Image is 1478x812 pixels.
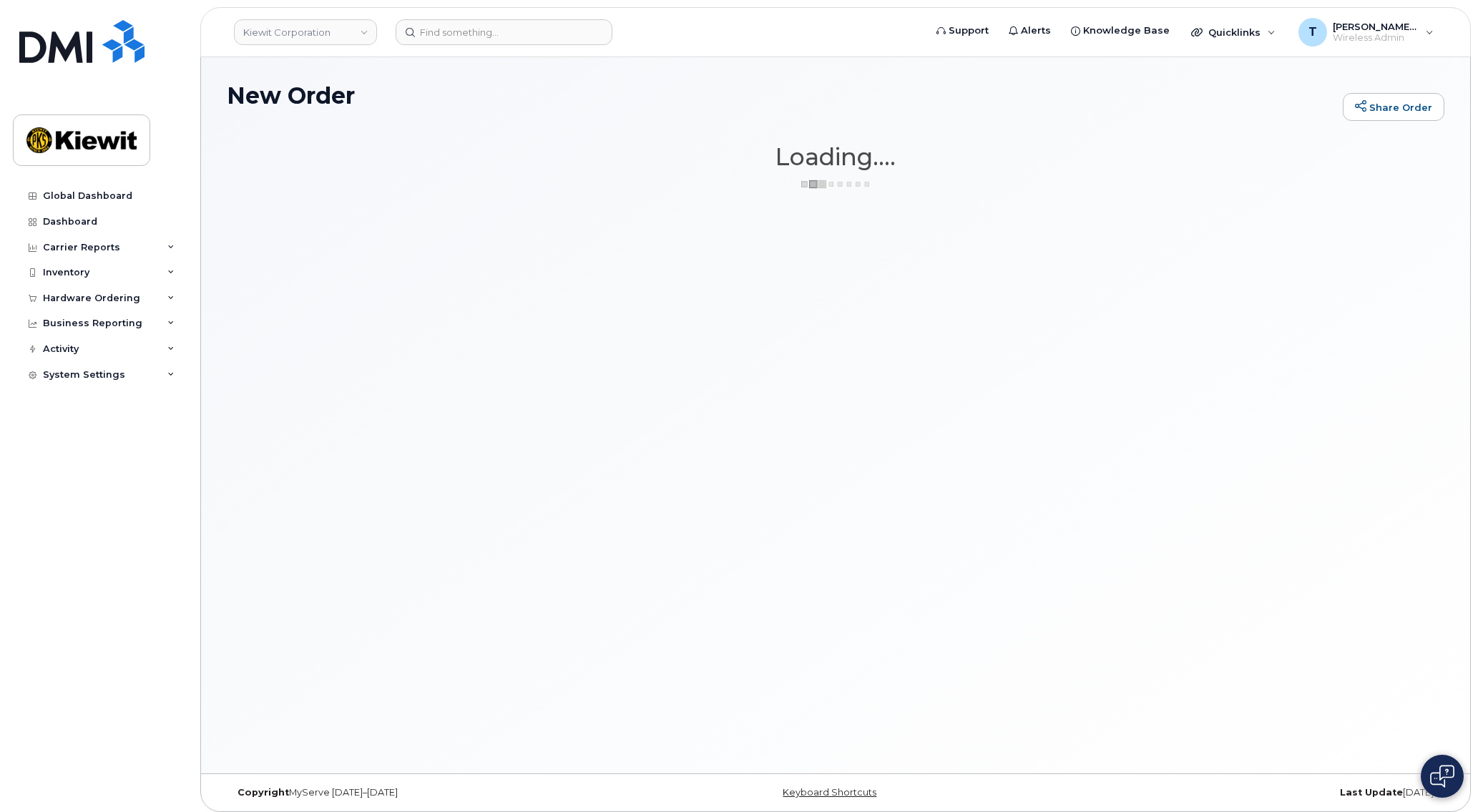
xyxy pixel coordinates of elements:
strong: Copyright [238,787,289,798]
a: Share Order [1343,93,1444,122]
div: [DATE] [1039,787,1444,798]
h1: New Order [227,83,1336,108]
a: Keyboard Shortcuts [783,787,876,798]
img: ajax-loader-3a6953c30dc77f0bf724df975f13086db4f4c1262e45940f03d1251963f1bf2e.gif [800,179,871,190]
h1: Loading.... [227,144,1444,170]
div: MyServe [DATE]–[DATE] [227,787,632,798]
img: Open chat [1430,765,1454,788]
strong: Last Update [1340,787,1403,798]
